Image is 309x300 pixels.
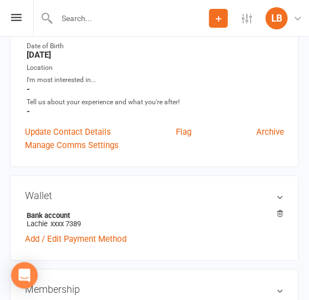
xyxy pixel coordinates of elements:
a: Archive [256,126,284,139]
a: Update Contact Details [25,126,111,139]
a: Add / Edit Payment Method [25,233,126,246]
span: xxxx 7389 [50,220,81,228]
div: Date of Birth [27,41,284,52]
li: Lachie [25,210,284,230]
div: I'm most interested in... [27,75,284,86]
div: Tell us about your experience and what you're after! [27,98,284,108]
div: LB [266,7,288,29]
div: Open Intercom Messenger [11,262,38,289]
strong: [DATE] [27,50,284,60]
div: Location [27,63,284,74]
strong: - [27,107,284,117]
input: Search... [53,11,209,26]
h3: Wallet [25,191,284,202]
strong: - [27,85,284,95]
a: Flag [176,126,191,139]
a: Manage Comms Settings [25,139,119,152]
h3: Membership [25,284,284,296]
strong: Bank account [27,212,278,220]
